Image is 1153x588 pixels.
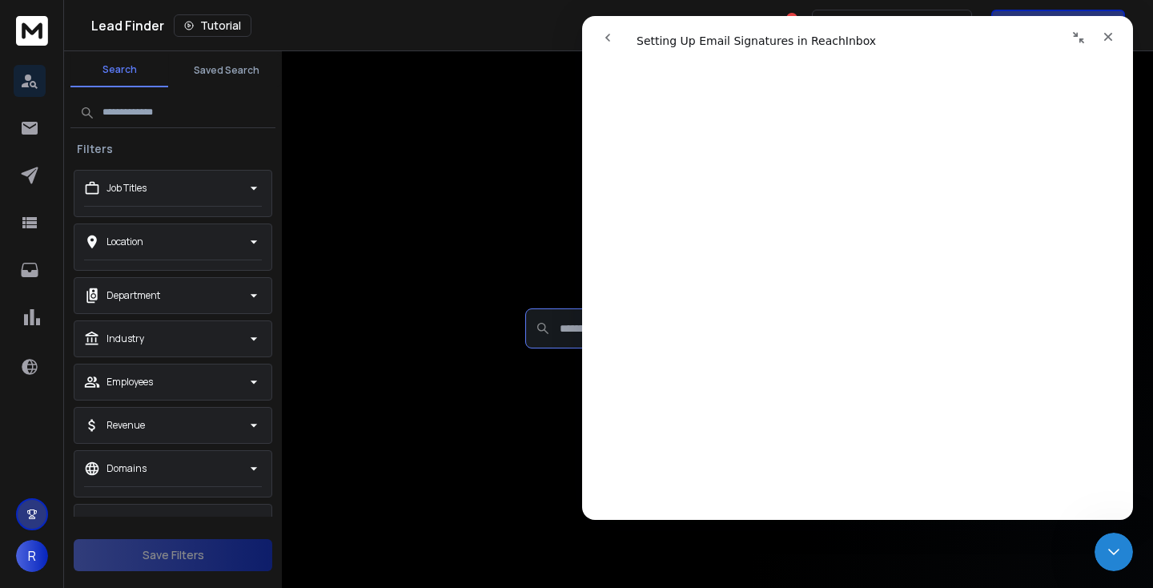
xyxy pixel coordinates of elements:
[91,14,741,37] div: Lead Finder
[16,540,48,572] button: R
[106,376,153,389] p: Employees
[70,141,119,157] h3: Filters
[106,462,147,475] p: Domains
[106,289,160,302] p: Department
[174,14,251,37] button: Tutorial
[106,236,143,248] p: Location
[106,332,144,345] p: Industry
[103,516,163,529] p: Management
[582,16,1133,520] iframe: Intercom live chat
[1095,533,1133,571] iframe: Intercom live chat
[70,54,168,87] button: Search
[991,10,1125,42] button: Get Free Credits
[106,419,145,432] p: Revenue
[106,182,147,195] p: Job Titles
[178,54,275,87] button: Saved Search
[786,13,797,24] span: 11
